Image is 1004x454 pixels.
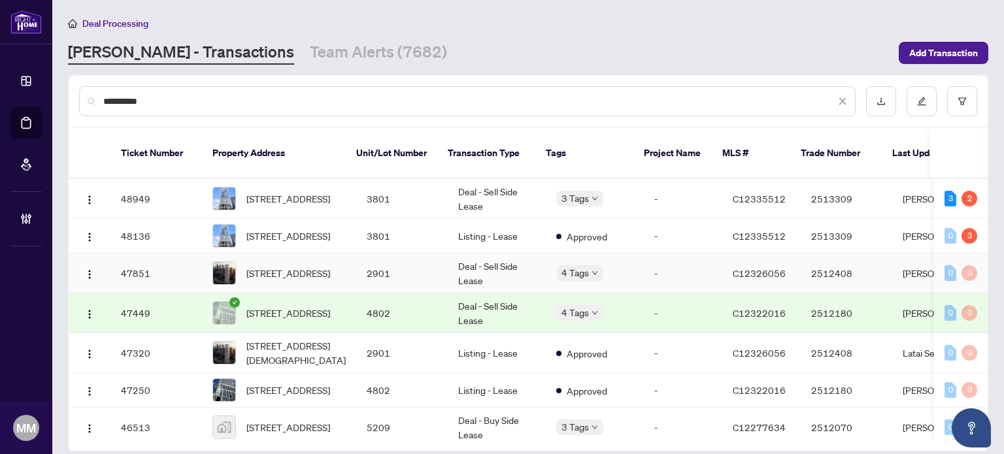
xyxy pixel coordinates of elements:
[448,253,546,293] td: Deal - Sell Side Lease
[84,309,95,319] img: Logo
[801,408,892,447] td: 2512070
[213,342,235,364] img: thumbnail-img
[644,179,722,219] td: -
[213,187,235,210] img: thumbnail-img
[448,219,546,253] td: Listing - Lease
[945,305,956,321] div: 0
[962,382,977,398] div: 0
[592,310,598,316] span: down
[110,179,202,219] td: 48949
[952,408,991,447] button: Open asap
[356,253,448,293] td: 2901
[16,419,36,437] span: MM
[213,416,235,438] img: thumbnail-img
[644,408,722,447] td: -
[567,346,607,361] span: Approved
[356,219,448,253] td: 3801
[213,225,235,247] img: thumbnail-img
[346,128,437,179] th: Unit/Lot Number
[892,293,990,333] td: [PERSON_NAME]
[733,347,786,359] span: C12326056
[712,128,790,179] th: MLS #
[437,128,535,179] th: Transaction Type
[733,421,786,433] span: C12277634
[644,253,722,293] td: -
[958,97,967,106] span: filter
[356,373,448,408] td: 4802
[110,408,202,447] td: 46513
[246,338,346,367] span: [STREET_ADDRESS][DEMOGRAPHIC_DATA]
[882,128,980,179] th: Last Updated By
[962,265,977,281] div: 0
[561,265,589,280] span: 4 Tags
[892,373,990,408] td: [PERSON_NAME]
[110,253,202,293] td: 47851
[909,42,978,63] span: Add Transaction
[801,253,892,293] td: 2512408
[567,229,607,244] span: Approved
[448,179,546,219] td: Deal - Sell Side Lease
[945,345,956,361] div: 0
[945,419,956,435] div: 0
[561,419,589,434] span: 3 Tags
[356,333,448,373] td: 2901
[838,97,847,106] span: close
[79,225,100,246] button: Logo
[644,219,722,253] td: -
[84,195,95,205] img: Logo
[84,232,95,242] img: Logo
[962,345,977,361] div: 0
[877,97,886,106] span: download
[356,293,448,333] td: 4802
[246,383,330,397] span: [STREET_ADDRESS]
[892,333,990,373] td: Latai Seadat
[82,18,148,29] span: Deal Processing
[448,373,546,408] td: Listing - Lease
[907,86,937,116] button: edit
[633,128,712,179] th: Project Name
[892,219,990,253] td: [PERSON_NAME]
[202,128,346,179] th: Property Address
[213,379,235,401] img: thumbnail-img
[535,128,633,179] th: Tags
[356,179,448,219] td: 3801
[79,263,100,284] button: Logo
[84,269,95,280] img: Logo
[79,302,100,323] button: Logo
[801,373,892,408] td: 2512180
[229,297,240,308] span: check-circle
[561,305,589,320] span: 4 Tags
[790,128,882,179] th: Trade Number
[310,41,447,65] a: Team Alerts (7682)
[917,97,926,106] span: edit
[84,423,95,434] img: Logo
[892,179,990,219] td: [PERSON_NAME]
[110,128,202,179] th: Ticket Number
[567,383,607,398] span: Approved
[592,424,598,430] span: down
[79,380,100,400] button: Logo
[246,229,330,243] span: [STREET_ADDRESS]
[733,267,786,279] span: C12326056
[448,333,546,373] td: Listing - Lease
[110,219,202,253] td: 48136
[84,386,95,397] img: Logo
[733,230,786,242] span: C12335512
[110,333,202,373] td: 47320
[246,191,330,206] span: [STREET_ADDRESS]
[801,293,892,333] td: 2512180
[801,219,892,253] td: 2513309
[246,266,330,280] span: [STREET_ADDRESS]
[356,408,448,447] td: 5209
[644,373,722,408] td: -
[68,41,294,65] a: [PERSON_NAME] - Transactions
[733,193,786,204] span: C12335512
[733,384,786,396] span: C12322016
[592,270,598,276] span: down
[866,86,896,116] button: download
[962,305,977,321] div: 0
[84,349,95,359] img: Logo
[644,293,722,333] td: -
[10,10,42,34] img: logo
[945,228,956,244] div: 0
